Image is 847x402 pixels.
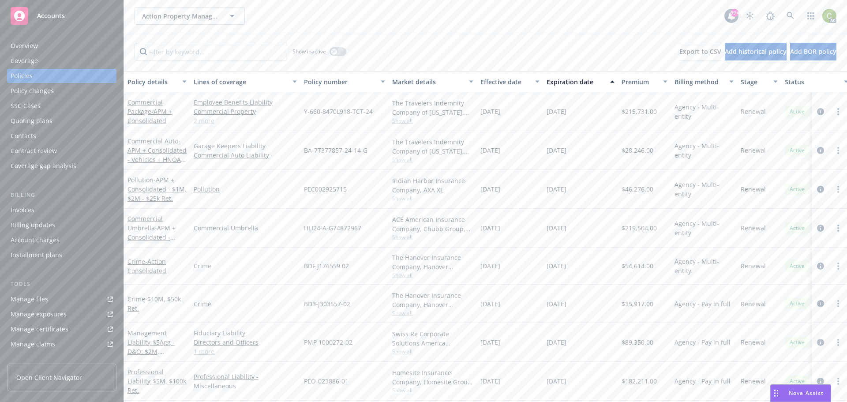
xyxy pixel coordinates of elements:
[194,328,297,338] a: Fiduciary Liability
[788,108,806,116] span: Active
[725,43,787,60] button: Add historical policy
[815,223,826,233] a: circleInformation
[127,77,177,86] div: Policy details
[127,176,187,203] a: Pollution
[194,372,297,391] a: Professional Liability - Miscellaneous
[389,71,477,92] button: Market details
[679,43,721,60] button: Export to CSV
[788,147,806,154] span: Active
[671,71,737,92] button: Billing method
[480,223,500,233] span: [DATE]
[725,47,787,56] span: Add historical policy
[833,223,843,233] a: more
[392,309,473,317] span: Show all
[675,299,731,308] span: Agency - Pay in full
[304,338,352,347] span: PMP 1000272-02
[194,261,297,271] a: Crime
[11,84,54,98] div: Policy changes
[7,248,116,262] a: Installment plans
[741,184,766,194] span: Renewal
[480,299,500,308] span: [DATE]
[7,99,116,113] a: SSC Cases
[11,352,52,366] div: Manage BORs
[194,299,297,308] a: Crime
[622,338,653,347] span: $89,350.00
[741,107,766,116] span: Renewal
[815,145,826,156] a: circleInformation
[392,117,473,124] span: Show all
[815,298,826,309] a: circleInformation
[622,376,657,386] span: $182,211.00
[737,71,781,92] button: Stage
[790,43,836,60] button: Add BOR policy
[304,376,349,386] span: PEO-023886-01
[194,77,287,86] div: Lines of coverage
[833,106,843,117] a: more
[622,146,653,155] span: $28,246.00
[7,54,116,68] a: Coverage
[7,203,116,217] a: Invoices
[833,298,843,309] a: more
[392,233,473,241] span: Show all
[127,98,172,125] a: Commercial Package
[675,180,734,199] span: Agency - Multi-entity
[7,352,116,366] a: Manage BORs
[815,376,826,387] a: circleInformation
[127,257,166,275] span: - Action Consolidated
[741,223,766,233] span: Renewal
[741,77,768,86] div: Stage
[194,184,297,194] a: Pollution
[7,4,116,28] a: Accounts
[392,387,473,394] span: Show all
[547,107,566,116] span: [DATE]
[292,48,326,55] span: Show inactive
[37,12,65,19] span: Accounts
[194,347,297,356] a: 1 more
[16,373,82,382] span: Open Client Navigator
[480,184,500,194] span: [DATE]
[7,307,116,321] a: Manage exposures
[622,107,657,116] span: $215,731.00
[480,338,500,347] span: [DATE]
[815,184,826,195] a: circleInformation
[304,261,349,271] span: BDF J176559 02
[392,329,473,348] div: Swiss Re Corporate Solutions America Insurance Corporation, Swiss Re, RT Specialty Insurance Serv...
[11,144,57,158] div: Contract review
[788,377,806,385] span: Active
[11,99,41,113] div: SSC Cases
[194,98,297,107] a: Employee Benefits Liability
[11,203,34,217] div: Invoices
[194,150,297,160] a: Commercial Auto Liability
[11,337,55,351] div: Manage claims
[770,384,831,402] button: Nova Assist
[547,338,566,347] span: [DATE]
[392,176,473,195] div: Indian Harbor Insurance Company, AXA XL
[7,114,116,128] a: Quoting plans
[547,184,566,194] span: [DATE]
[477,71,543,92] button: Effective date
[392,156,473,163] span: Show all
[11,69,33,83] div: Policies
[7,159,116,173] a: Coverage gap analysis
[127,224,176,251] span: - APM + Consolidated - $50M
[815,337,826,348] a: circleInformation
[304,299,350,308] span: BD3-J303557-02
[124,71,190,92] button: Policy details
[392,137,473,156] div: The Travelers Indemnity Company of [US_STATE], Travelers Insurance
[788,300,806,308] span: Active
[7,292,116,306] a: Manage files
[833,261,843,271] a: more
[7,129,116,143] a: Contacts
[679,47,721,56] span: Export to CSV
[11,322,68,336] div: Manage certificates
[11,248,62,262] div: Installment plans
[833,145,843,156] a: more
[675,219,734,237] span: Agency - Multi-entity
[127,257,166,275] a: Crime
[194,223,297,233] a: Commercial Umbrella
[7,84,116,98] a: Policy changes
[127,295,181,312] a: Crime
[7,322,116,336] a: Manage certificates
[7,191,116,199] div: Billing
[392,368,473,387] div: Homesite Insurance Company, Homesite Group Incorporated, RT Specialty Insurance Services, LLC (RS...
